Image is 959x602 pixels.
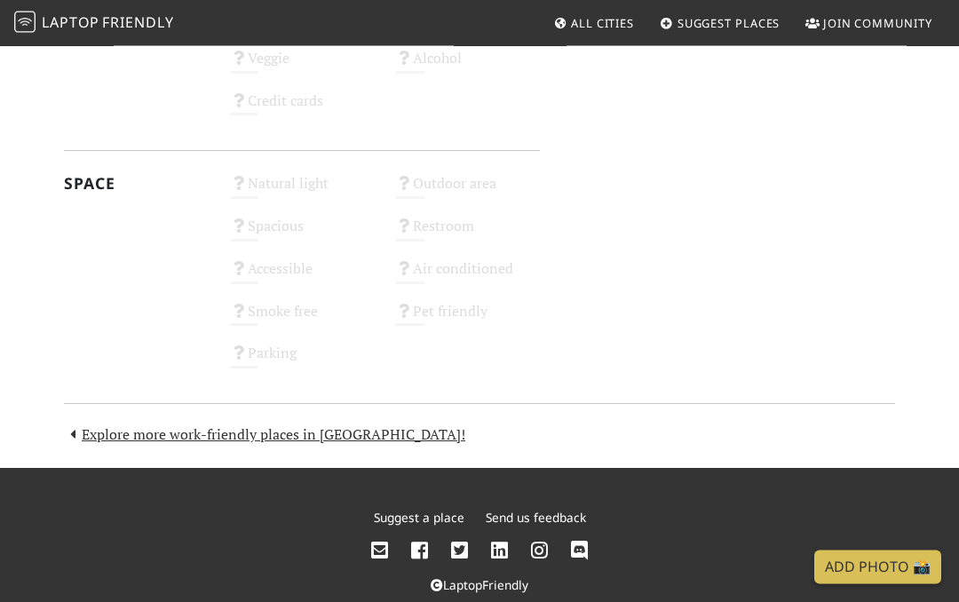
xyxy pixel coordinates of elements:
span: Laptop [42,12,99,32]
a: All Cities [546,7,641,39]
div: Air conditioned [384,257,551,299]
a: Suggest Places [653,7,788,39]
a: Suggest a place [374,510,464,527]
span: Join Community [823,15,932,31]
a: Add Photo 📸 [814,551,941,584]
div: Smoke free [219,299,385,342]
div: Natural light [219,171,385,214]
span: Friendly [102,12,173,32]
a: Explore more work-friendly places in [GEOGRAPHIC_DATA]! [64,425,465,445]
a: LaptopFriendly [431,577,528,594]
span: All Cities [571,15,634,31]
div: Spacious [219,214,385,257]
div: Veggie [219,46,385,89]
a: LaptopFriendly LaptopFriendly [14,8,174,39]
img: LaptopFriendly [14,12,36,33]
div: Pet friendly [384,299,551,342]
a: Join Community [798,7,939,39]
div: Alcohol [384,46,551,89]
span: Suggest Places [678,15,781,31]
div: Credit cards [219,89,385,131]
a: Send us feedback [486,510,586,527]
div: Accessible [219,257,385,299]
div: Parking [219,341,385,384]
h2: Space [64,175,209,194]
div: Outdoor area [384,171,551,214]
div: Restroom [384,214,551,257]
